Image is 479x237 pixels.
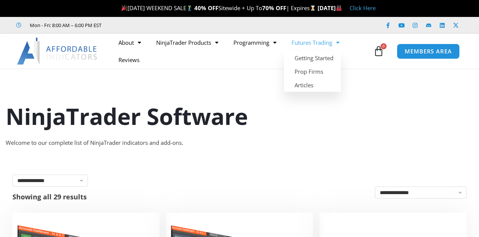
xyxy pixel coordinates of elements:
[284,78,341,92] a: Articles
[111,34,149,51] a: About
[284,34,347,51] a: Futures Trading
[121,5,127,11] img: 🎉
[28,21,101,30] span: Mon - Fri: 8:00 AM – 6:00 PM EST
[310,5,316,11] img: ⌛
[6,138,473,148] div: Welcome to our complete list of NinjaTrader indicators and add-ons.
[17,38,98,65] img: LogoAI | Affordable Indicators – NinjaTrader
[284,65,341,78] a: Prop Firms
[111,51,147,68] a: Reviews
[375,187,467,199] select: Shop order
[336,5,342,11] img: 🏭
[405,49,452,54] span: MEMBERS AREA
[112,21,225,29] iframe: Customer reviews powered by Trustpilot
[262,4,286,12] strong: 70% OFF
[226,34,284,51] a: Programming
[6,100,473,132] h1: NinjaTrader Software
[381,43,387,49] span: 0
[397,44,460,59] a: MEMBERS AREA
[284,51,341,65] a: Getting Started
[149,34,226,51] a: NinjaTrader Products
[120,4,318,12] span: [DATE] WEEKEND SALE Sitewide + Up To | Expires
[12,193,87,200] p: Showing all 29 results
[318,4,342,12] strong: [DATE]
[284,51,341,92] ul: Futures Trading
[350,4,376,12] a: Click Here
[194,4,218,12] strong: 40% OFF
[111,34,372,68] nav: Menu
[362,40,395,62] a: 0
[187,5,192,11] img: 🏌️‍♂️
